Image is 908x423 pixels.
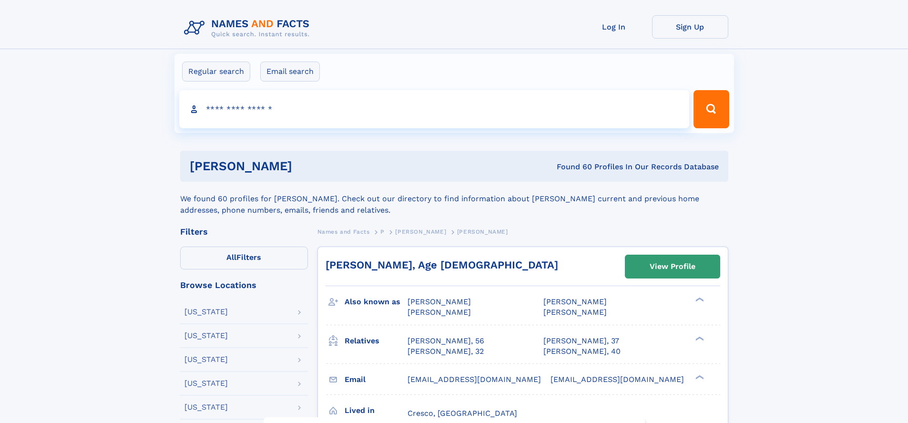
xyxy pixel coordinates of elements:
[345,402,408,419] h3: Lived in
[543,336,619,346] a: [PERSON_NAME], 37
[380,226,385,237] a: P
[184,403,228,411] div: [US_STATE]
[180,182,728,216] div: We found 60 profiles for [PERSON_NAME]. Check out our directory to find information about [PERSON...
[652,15,728,39] a: Sign Up
[694,90,729,128] button: Search Button
[184,380,228,387] div: [US_STATE]
[179,90,690,128] input: search input
[424,162,719,172] div: Found 60 Profiles In Our Records Database
[260,62,320,82] label: Email search
[408,409,517,418] span: Cresco, [GEOGRAPHIC_DATA]
[180,281,308,289] div: Browse Locations
[184,332,228,340] div: [US_STATE]
[693,374,704,380] div: ❯
[226,253,236,262] span: All
[543,346,621,357] a: [PERSON_NAME], 40
[380,228,385,235] span: P
[395,228,446,235] span: [PERSON_NAME]
[543,308,607,317] span: [PERSON_NAME]
[408,297,471,306] span: [PERSON_NAME]
[326,259,558,271] a: [PERSON_NAME], Age [DEMOGRAPHIC_DATA]
[180,247,308,269] label: Filters
[345,371,408,388] h3: Email
[693,297,704,303] div: ❯
[184,308,228,316] div: [US_STATE]
[317,226,370,237] a: Names and Facts
[408,308,471,317] span: [PERSON_NAME]
[408,336,484,346] a: [PERSON_NAME], 56
[180,227,308,236] div: Filters
[395,226,446,237] a: [PERSON_NAME]
[182,62,250,82] label: Regular search
[408,346,484,357] a: [PERSON_NAME], 32
[576,15,652,39] a: Log In
[625,255,720,278] a: View Profile
[345,294,408,310] h3: Also known as
[551,375,684,384] span: [EMAIL_ADDRESS][DOMAIN_NAME]
[184,356,228,363] div: [US_STATE]
[457,228,508,235] span: [PERSON_NAME]
[345,333,408,349] h3: Relatives
[180,15,317,41] img: Logo Names and Facts
[408,375,541,384] span: [EMAIL_ADDRESS][DOMAIN_NAME]
[650,256,695,278] div: View Profile
[543,297,607,306] span: [PERSON_NAME]
[190,160,425,172] h1: [PERSON_NAME]
[693,335,704,341] div: ❯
